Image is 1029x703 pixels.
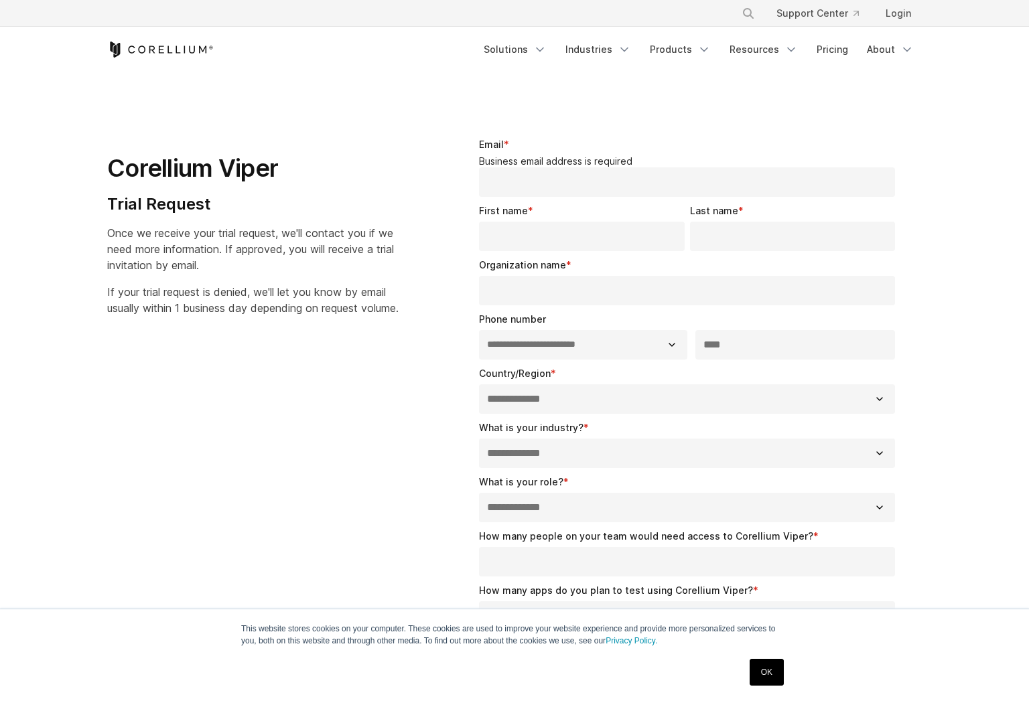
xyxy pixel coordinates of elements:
[690,205,738,216] span: Last name
[722,37,806,62] a: Resources
[479,476,563,487] span: What is your role?
[479,422,584,433] span: What is your industry?
[479,139,504,150] span: Email
[107,194,399,214] h4: Trial Request
[107,42,214,58] a: Corellium Home
[750,659,784,686] a: OK
[766,1,870,25] a: Support Center
[606,636,657,645] a: Privacy Policy.
[479,259,566,270] span: Organization name
[107,285,399,315] span: If your trial request is denied, we'll let you know by email usually within 1 business day depend...
[241,623,788,647] p: This website stores cookies on your computer. These cookies are used to improve your website expe...
[479,155,900,167] legend: Business email address is required
[557,37,639,62] a: Industries
[479,205,528,216] span: First name
[107,153,399,183] h1: Corellium Viper
[642,37,719,62] a: Products
[726,1,922,25] div: Navigation Menu
[736,1,760,25] button: Search
[875,1,922,25] a: Login
[859,37,922,62] a: About
[476,37,555,62] a: Solutions
[107,226,394,272] span: Once we receive your trial request, we'll contact you if we need more information. If approved, y...
[476,37,922,62] div: Navigation Menu
[479,530,813,542] span: How many people on your team would need access to Corellium Viper?
[479,584,753,596] span: How many apps do you plan to test using Corellium Viper?
[479,368,551,379] span: Country/Region
[479,313,546,325] span: Phone number
[809,37,856,62] a: Pricing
